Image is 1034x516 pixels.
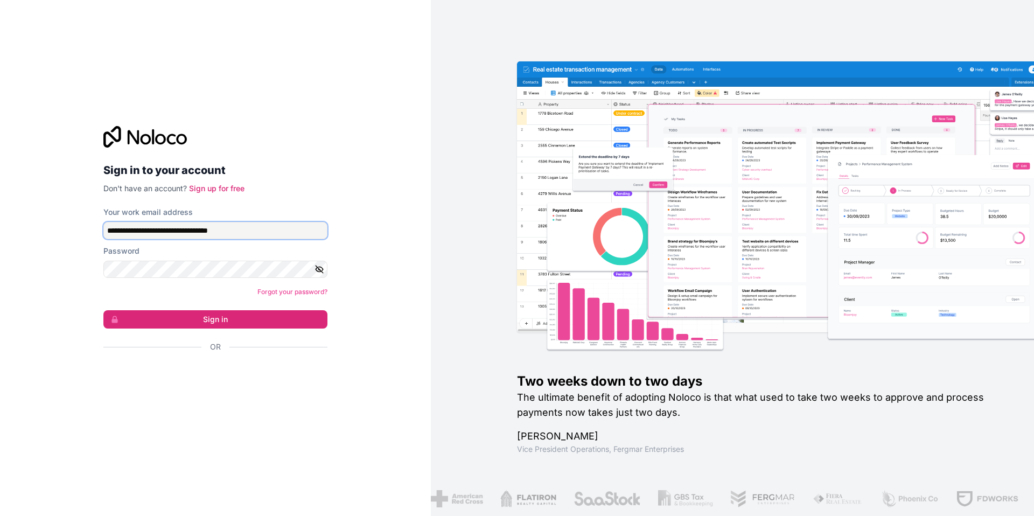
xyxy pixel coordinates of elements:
h2: Sign in to your account [103,161,327,180]
img: /assets/fdworks-Bi04fVtw.png [955,490,1018,507]
img: /assets/flatiron-C8eUkumj.png [500,490,556,507]
img: /assets/fergmar-CudnrXN5.png [729,490,795,507]
a: Forgot your password? [257,288,327,296]
h1: [PERSON_NAME] [517,429,1000,444]
input: Email address [103,222,327,239]
span: Don't have an account? [103,184,187,193]
img: /assets/phoenix-BREaitsQ.png [880,490,938,507]
img: /assets/gbstax-C-GtDUiK.png [658,490,712,507]
label: Password [103,246,139,256]
iframe: Sign in with Google Button [98,364,324,388]
h1: Two weeks down to two days [517,373,1000,390]
input: Password [103,261,327,278]
span: Or [210,341,221,352]
img: /assets/saastock-C6Zbiodz.png [572,490,640,507]
h1: Vice President Operations , Fergmar Enterprises [517,444,1000,455]
a: Sign up for free [189,184,244,193]
button: Sign in [103,310,327,329]
label: Your work email address [103,207,193,218]
img: /assets/fiera-fwj2N5v4.png [812,490,863,507]
img: /assets/american-red-cross-BAupjrZR.png [430,490,483,507]
h2: The ultimate benefit of adopting Noloco is that what used to take two weeks to approve and proces... [517,390,1000,420]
